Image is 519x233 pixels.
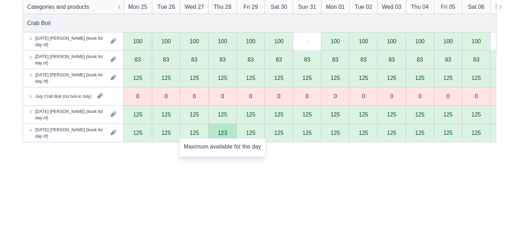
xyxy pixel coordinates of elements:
[411,3,428,11] div: Thu 04
[495,3,513,11] div: Sun 07
[359,112,368,117] div: 125
[246,75,255,81] div: 125
[133,112,143,117] div: 125
[35,53,105,66] div: [DATE] [PERSON_NAME] (book for day of)
[330,38,340,44] div: 100
[185,3,204,11] div: Wed 27
[415,75,425,81] div: 125
[471,130,481,136] div: 125
[190,130,199,136] div: 125
[161,75,171,81] div: 125
[443,38,453,44] div: 100
[326,3,345,11] div: Mon 01
[355,3,372,11] div: Tue 02
[387,112,396,117] div: 125
[298,3,316,11] div: Sun 31
[133,130,143,136] div: 125
[35,126,105,139] div: [DATE] [PERSON_NAME] (book for day of)
[163,57,169,62] div: 83
[249,93,252,99] div: 0
[246,130,255,136] div: 125
[180,138,265,155] div: Maximum available for the day
[471,38,481,44] div: 100
[35,93,92,99] div: July Crab Boil (no boil in July)
[389,57,395,62] div: 83
[27,19,51,27] div: Crab Boil
[271,3,287,11] div: Sat 30
[417,57,423,62] div: 83
[359,38,368,44] div: 100
[443,75,453,81] div: 125
[133,38,143,44] div: 100
[362,93,365,99] div: 0
[277,93,280,99] div: 0
[218,75,227,81] div: 125
[305,93,309,99] div: 0
[302,130,312,136] div: 125
[418,93,421,99] div: 0
[443,112,453,117] div: 125
[246,112,255,117] div: 125
[330,112,340,117] div: 125
[133,75,143,81] div: 125
[471,75,481,81] div: 125
[190,38,199,44] div: 100
[387,75,396,81] div: 125
[441,3,455,11] div: Fri 05
[334,93,337,99] div: 0
[446,93,450,99] div: 0
[246,38,255,44] div: 100
[330,130,340,136] div: 125
[161,38,171,44] div: 100
[473,57,480,62] div: 83
[276,57,282,62] div: 83
[390,93,393,99] div: 0
[193,93,196,99] div: 0
[218,38,227,44] div: 100
[243,3,258,11] div: Fri 29
[190,75,199,81] div: 125
[302,112,312,117] div: 125
[35,108,105,121] div: [DATE] [PERSON_NAME] (book for day of)
[302,75,312,81] div: 125
[220,57,226,62] div: 83
[415,38,425,44] div: 100
[161,130,171,136] div: 125
[214,3,231,11] div: Thu 28
[161,112,171,117] div: 125
[445,57,451,62] div: 83
[330,75,340,81] div: 125
[35,71,105,84] div: [DATE] [PERSON_NAME] (book for day of)
[165,93,168,99] div: 0
[306,37,308,45] div: -
[471,112,481,117] div: 125
[218,112,227,117] div: 125
[35,35,105,48] div: [DATE] [PERSON_NAME] (book for day of)
[387,38,396,44] div: 100
[274,38,284,44] div: 100
[332,57,339,62] div: 83
[221,93,224,99] div: 0
[274,112,284,117] div: 125
[468,3,484,11] div: Sat 06
[382,3,401,11] div: Wed 03
[360,57,367,62] div: 83
[359,130,368,136] div: 125
[274,130,284,136] div: 125
[443,130,453,136] div: 125
[128,3,147,11] div: Mon 25
[274,75,284,81] div: 125
[191,57,198,62] div: 83
[135,57,141,62] div: 83
[218,130,227,136] div: 123
[304,57,310,62] div: 83
[136,93,140,99] div: 0
[157,3,175,11] div: Tue 26
[190,112,199,117] div: 125
[475,93,478,99] div: 0
[248,57,254,62] div: 83
[27,3,89,11] div: Categories and products
[415,112,425,117] div: 125
[387,130,396,136] div: 125
[415,130,425,136] div: 125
